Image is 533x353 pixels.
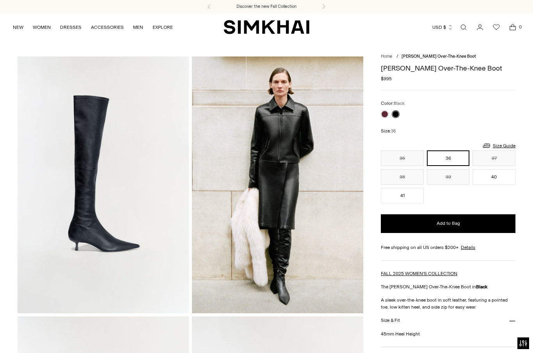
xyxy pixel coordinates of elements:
[461,244,475,251] a: Details
[517,23,524,30] span: 0
[381,271,457,276] a: FALL 2025 WOMEN'S COLLECTION
[381,283,515,290] p: The [PERSON_NAME] Over-The-Knee Boot in
[427,150,470,166] button: 36
[473,169,515,185] button: 40
[192,56,363,313] img: Joni Leather Over-The-Knee Boot
[482,141,515,150] a: Size Guide
[381,100,405,107] label: Color:
[153,19,173,36] a: EXPLORE
[381,169,424,185] button: 38
[381,297,515,311] p: A sleek over-the-knee boot in soft leather, featuring a pointed toe, low kitten heel, and side zi...
[381,54,392,59] a: Home
[381,53,515,60] nav: breadcrumbs
[472,19,488,35] a: Go to the account page
[489,19,504,35] a: Wishlist
[13,19,23,36] a: NEW
[18,56,189,313] img: Joni Leather Over-The-Knee Boot
[381,311,515,330] button: Size & Fit
[381,244,515,251] div: Free shipping on all US orders $200+
[381,318,400,323] h3: Size & Fit
[394,101,405,106] span: Black
[381,150,424,166] button: 35
[402,54,476,59] span: [PERSON_NAME] Over-The-Knee Boot
[427,169,470,185] button: 39
[133,19,143,36] a: MEN
[381,330,515,337] p: 45mm Heel Height
[391,129,396,134] span: 36
[33,19,51,36] a: WOMEN
[381,214,515,233] button: Add to Bag
[91,19,124,36] a: ACCESSORIES
[432,19,453,36] button: USD $
[476,284,487,289] strong: Black
[381,127,396,135] label: Size:
[381,65,515,72] h1: [PERSON_NAME] Over-The-Knee Boot
[473,150,515,166] button: 37
[396,53,398,60] div: /
[437,220,460,227] span: Add to Bag
[224,19,309,35] a: SIMKHAI
[505,19,521,35] a: Open cart modal
[381,188,424,203] button: 41
[60,19,82,36] a: DRESSES
[381,75,392,82] span: $995
[236,4,297,10] a: Discover the new Fall Collection
[456,19,471,35] a: Open search modal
